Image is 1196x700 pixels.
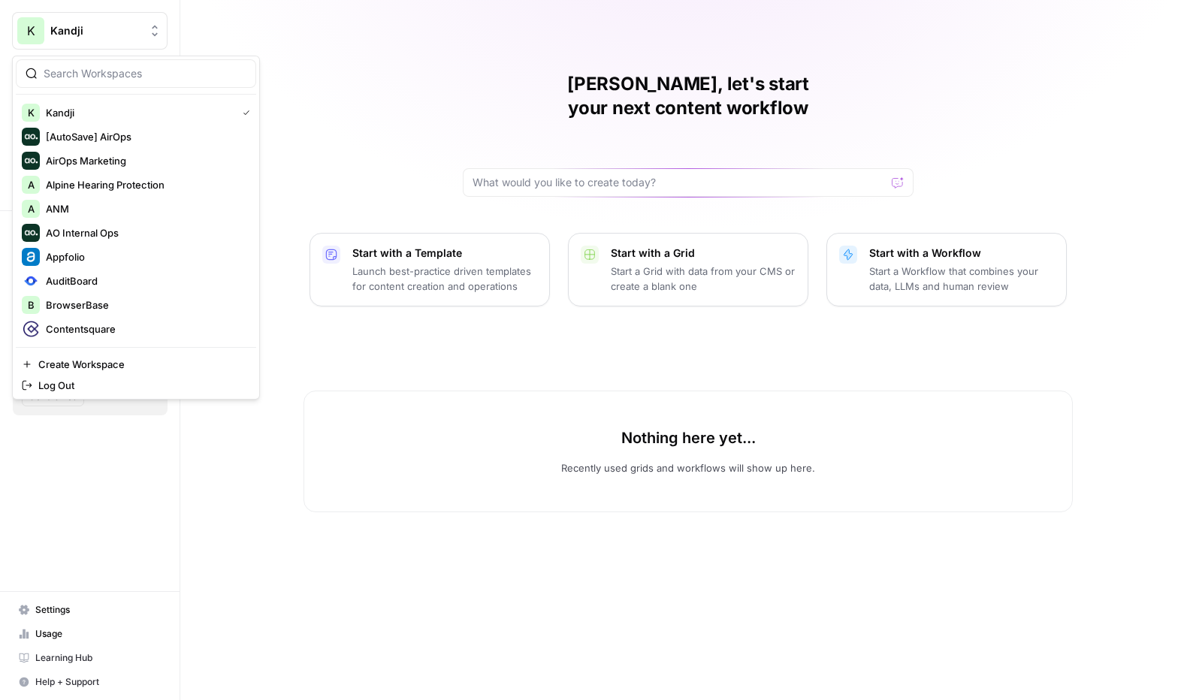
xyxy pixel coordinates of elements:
button: Start with a TemplateLaunch best-practice driven templates for content creation and operations [310,233,550,306]
span: Log Out [38,378,244,393]
img: AuditBoard Logo [22,272,40,290]
span: B [28,297,35,312]
img: [AutoSave] AirOps Logo [22,128,40,146]
input: Search Workspaces [44,66,246,81]
p: Launch best-practice driven templates for content creation and operations [352,264,537,294]
span: K [27,22,35,40]
img: Appfolio Logo [22,248,40,266]
span: Appfolio [46,249,244,264]
span: AirOps Marketing [46,153,244,168]
span: A [28,201,35,216]
span: Help + Support [35,675,161,689]
a: Create Workspace [16,354,256,375]
button: Start with a WorkflowStart a Workflow that combines your data, LLMs and human review [826,233,1067,306]
a: Learning Hub [12,646,168,670]
a: Settings [12,598,168,622]
input: What would you like to create today? [473,175,886,190]
span: AO Internal Ops [46,225,244,240]
img: AO Internal Ops Logo [22,224,40,242]
span: A [28,177,35,192]
button: Start with a GridStart a Grid with data from your CMS or create a blank one [568,233,808,306]
span: Learning Hub [35,651,161,665]
p: Nothing here yet... [621,427,756,448]
p: Start with a Template [352,246,537,261]
p: Start with a Grid [611,246,796,261]
a: Usage [12,622,168,646]
p: Start a Workflow that combines your data, LLMs and human review [869,264,1054,294]
span: Kandji [50,23,141,38]
span: Settings [35,603,161,617]
p: Start with a Workflow [869,246,1054,261]
button: Workspace: Kandji [12,12,168,50]
span: AuditBoard [46,273,244,288]
p: Start a Grid with data from your CMS or create a blank one [611,264,796,294]
span: K [28,105,35,120]
span: Contentsquare [46,321,244,336]
span: Kandji [46,105,231,120]
p: Recently used grids and workflows will show up here. [561,460,815,475]
span: Usage [35,627,161,641]
span: Alpine Hearing Protection [46,177,244,192]
button: Help + Support [12,670,168,694]
span: ANM [46,201,244,216]
img: AirOps Marketing Logo [22,152,40,170]
h1: [PERSON_NAME], let's start your next content workflow [463,72,914,120]
img: Contentsquare Logo [22,320,40,338]
div: Workspace: Kandji [12,56,260,400]
span: Create Workspace [38,357,244,372]
span: BrowserBase [46,297,244,312]
a: Log Out [16,375,256,396]
span: [AutoSave] AirOps [46,129,244,144]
